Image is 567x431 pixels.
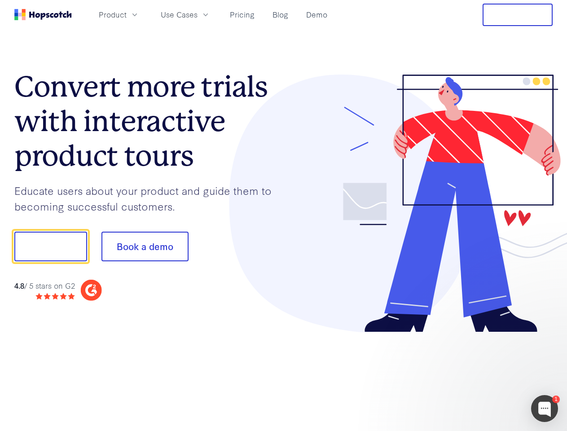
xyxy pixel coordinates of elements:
button: Product [93,7,145,22]
button: Book a demo [101,232,189,261]
a: Home [14,9,72,20]
a: Blog [269,7,292,22]
p: Educate users about your product and guide them to becoming successful customers. [14,183,284,214]
a: Demo [303,7,331,22]
button: Free Trial [483,4,553,26]
div: 1 [552,396,560,403]
h1: Convert more trials with interactive product tours [14,70,284,173]
span: Product [99,9,127,20]
strong: 4.8 [14,280,24,290]
a: Pricing [226,7,258,22]
button: Use Cases [155,7,215,22]
div: / 5 stars on G2 [14,280,75,291]
span: Use Cases [161,9,198,20]
button: Show me! [14,232,87,261]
